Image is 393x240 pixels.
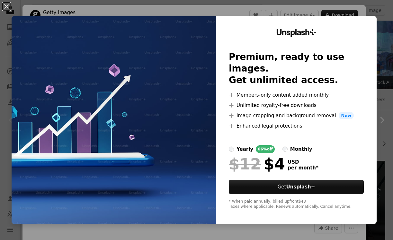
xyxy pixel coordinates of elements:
[229,112,364,120] li: Image cropping and background removal
[229,147,234,152] input: yearly66%off
[282,147,288,152] input: monthly
[229,101,364,109] li: Unlimited royalty-free downloads
[229,156,285,172] div: $4
[229,122,364,130] li: Enhanced legal protections
[286,184,315,190] strong: Unsplash+
[288,165,318,171] span: per month *
[229,199,364,209] div: * When paid annually, billed upfront $48 Taxes where applicable. Renews automatically. Cancel any...
[229,180,364,194] button: GetUnsplash+
[237,145,253,153] div: yearly
[256,145,275,153] div: 66% off
[229,91,364,99] li: Members-only content added monthly
[288,159,318,165] span: USD
[339,112,354,120] span: New
[290,145,312,153] div: monthly
[229,156,261,172] span: $12
[229,51,364,86] h2: Premium, ready to use images. Get unlimited access.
